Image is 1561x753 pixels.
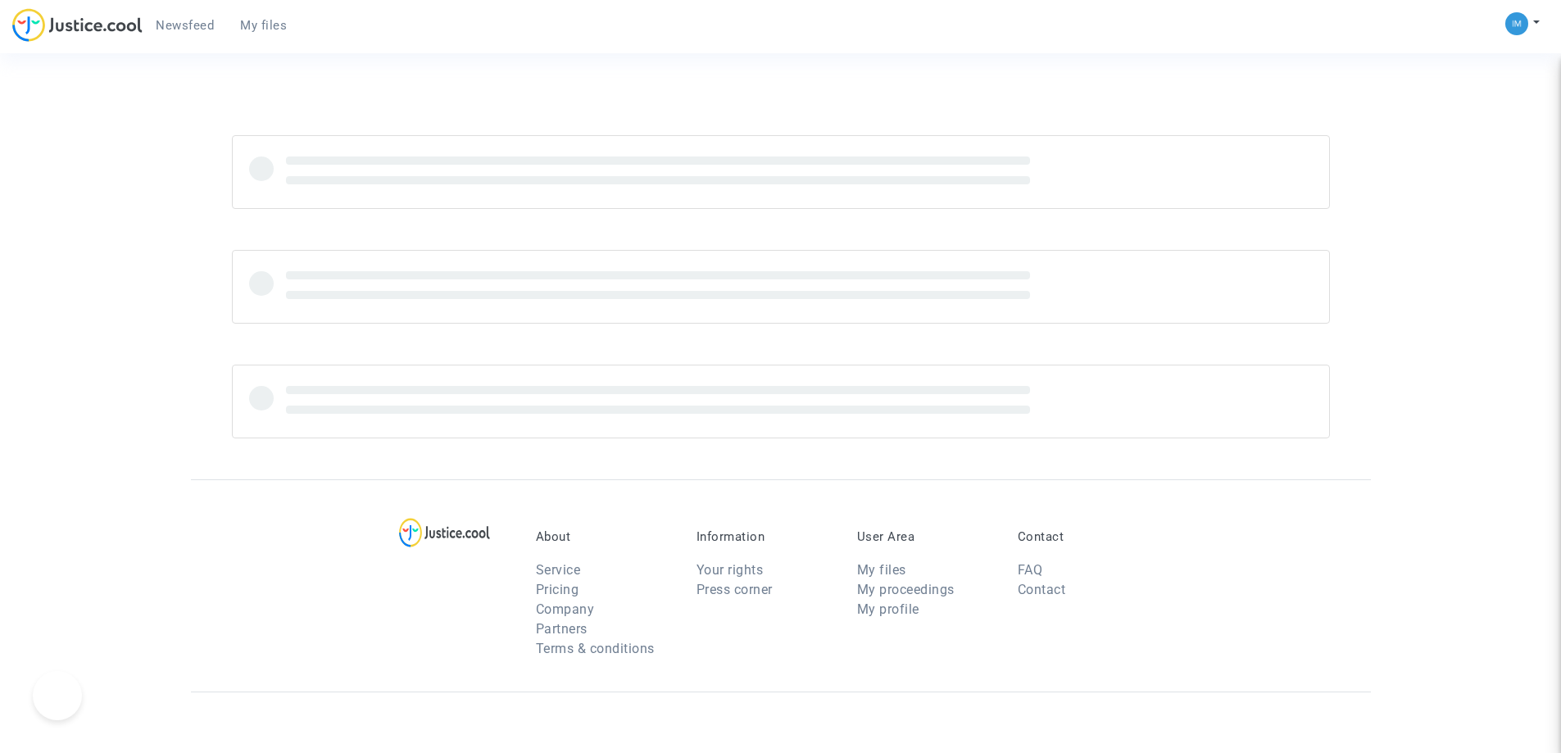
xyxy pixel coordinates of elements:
a: Your rights [697,562,764,578]
span: My files [240,18,287,33]
p: Information [697,529,833,544]
a: Press corner [697,582,773,597]
img: logo-lg.svg [399,518,490,547]
a: Pricing [536,582,579,597]
a: Newsfeed [143,13,227,38]
a: Company [536,601,595,617]
p: About [536,529,672,544]
a: FAQ [1018,562,1043,578]
p: Contact [1018,529,1154,544]
iframe: Toggle Customer Support [33,671,82,720]
a: Contact [1018,582,1066,597]
span: Newsfeed [156,18,214,33]
img: jc-logo.svg [12,8,143,42]
a: Service [536,562,581,578]
a: Terms & conditions [536,641,655,656]
a: My files [227,13,300,38]
a: Partners [536,621,588,637]
a: My proceedings [857,582,955,597]
img: a105443982b9e25553e3eed4c9f672e7 [1505,12,1528,35]
p: User Area [857,529,993,544]
a: My profile [857,601,919,617]
a: My files [857,562,906,578]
